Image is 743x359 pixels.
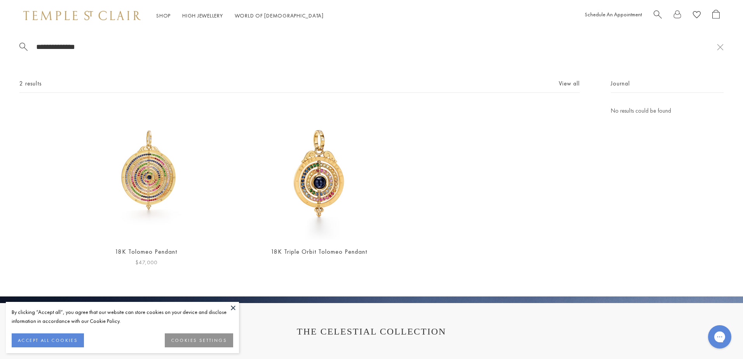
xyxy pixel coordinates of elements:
iframe: Gorgias live chat messenger [704,322,735,351]
a: 18K Triple Orbit Tolomeo Pendant18K Triple Orbit Tolomeo Pendant [252,106,386,240]
span: $47,000 [135,258,157,267]
a: Open Shopping Bag [712,10,720,22]
nav: Main navigation [156,11,324,21]
button: ACCEPT ALL COOKIES [12,333,84,347]
p: No results could be found [611,106,724,116]
a: World of [DEMOGRAPHIC_DATA]World of [DEMOGRAPHIC_DATA] [235,12,324,19]
a: Search [654,10,662,22]
h1: THE CELESTIAL COLLECTION [31,326,712,337]
a: 18K Triple Orbit Tolomeo Pendant [271,247,367,256]
a: View Wishlist [693,10,701,22]
a: High JewelleryHigh Jewellery [182,12,223,19]
a: ShopShop [156,12,171,19]
a: Schedule An Appointment [585,11,642,18]
a: View all [559,79,580,88]
img: 18K Triple Orbit Tolomeo Pendant [252,106,386,240]
a: 18K Tolomeo Pendant18K Tolomeo Pendant [79,106,213,240]
div: By clicking “Accept all”, you agree that our website can store cookies on your device and disclos... [12,308,233,326]
a: 18K Tolomeo Pendant [115,247,177,256]
span: Journal [611,79,630,89]
img: 18K Tolomeo Pendant [79,106,213,240]
span: 2 results [19,79,42,89]
img: Temple St. Clair [23,11,141,20]
button: COOKIES SETTINGS [165,333,233,347]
